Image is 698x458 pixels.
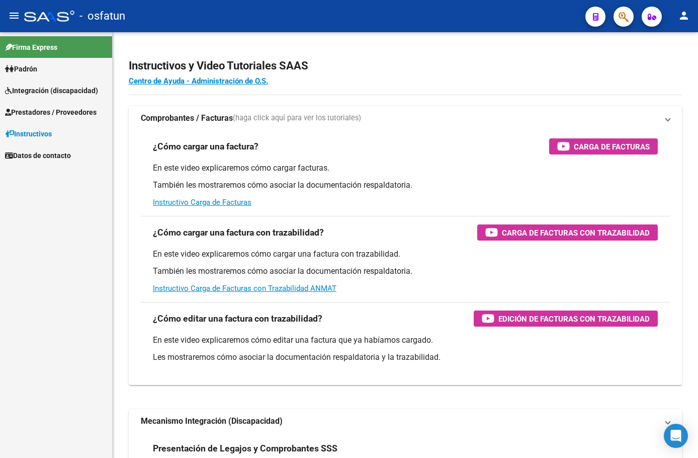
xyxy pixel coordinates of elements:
[153,335,658,346] p: En este video explicaremos cómo editar una factura que ya habíamos cargado.
[5,128,52,139] span: Instructivos
[153,198,251,207] a: Instructivo Carga de Facturas
[141,113,233,124] strong: Comprobantes / Facturas
[678,10,690,22] mat-icon: person
[153,266,658,277] p: También les mostraremos cómo asociar la documentación respaldatoria.
[574,140,650,153] span: Carga de Facturas
[5,85,98,96] span: Integración (discapacidad)
[5,42,57,53] span: Firma Express
[233,113,361,124] span: (haga click aquí para ver los tutoriales)
[8,10,20,22] mat-icon: menu
[153,180,658,191] p: También les mostraremos cómo asociar la documentación respaldatoria.
[79,5,125,27] span: - osfatun
[153,139,258,154] h3: ¿Cómo cargar una factura?
[129,106,682,130] mat-expansion-panel-header: Comprobantes / Facturas(haga click aquí para ver los tutoriales)
[153,163,658,174] p: En este video explicaremos cómo cargar facturas.
[129,56,682,75] h2: Instructivos y Video Tutoriales SAAS
[153,249,658,260] p: En este video explicaremos cómo cargar una factura con trazabilidad.
[153,352,658,363] p: Les mostraremos cómo asociar la documentación respaldatoria y la trazabilidad.
[153,284,336,293] a: Instructivo Carga de Facturas con Trazabilidad ANMAT
[141,416,283,427] strong: Mecanismo Integración (Discapacidad)
[664,424,688,448] div: Open Intercom Messenger
[5,107,97,118] span: Prestadores / Proveedores
[474,311,658,327] button: Edición de Facturas con Trazabilidad
[153,225,324,240] h3: ¿Cómo cargar una factura con trazabilidad?
[5,63,37,74] span: Padrón
[5,150,71,161] span: Datos de contacto
[498,313,650,325] span: Edición de Facturas con Trazabilidad
[129,409,682,433] mat-expansion-panel-header: Mecanismo Integración (Discapacidad)
[549,138,658,155] button: Carga de Facturas
[153,312,322,326] h3: ¿Cómo editar una factura con trazabilidad?
[129,77,268,86] a: Centro de Ayuda - Administración de O.S.
[153,441,337,455] h3: Presentación de Legajos y Comprobantes SSS
[477,224,658,241] button: Carga de Facturas con Trazabilidad
[502,226,650,239] span: Carga de Facturas con Trazabilidad
[129,130,682,385] div: Comprobantes / Facturas(haga click aquí para ver los tutoriales)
